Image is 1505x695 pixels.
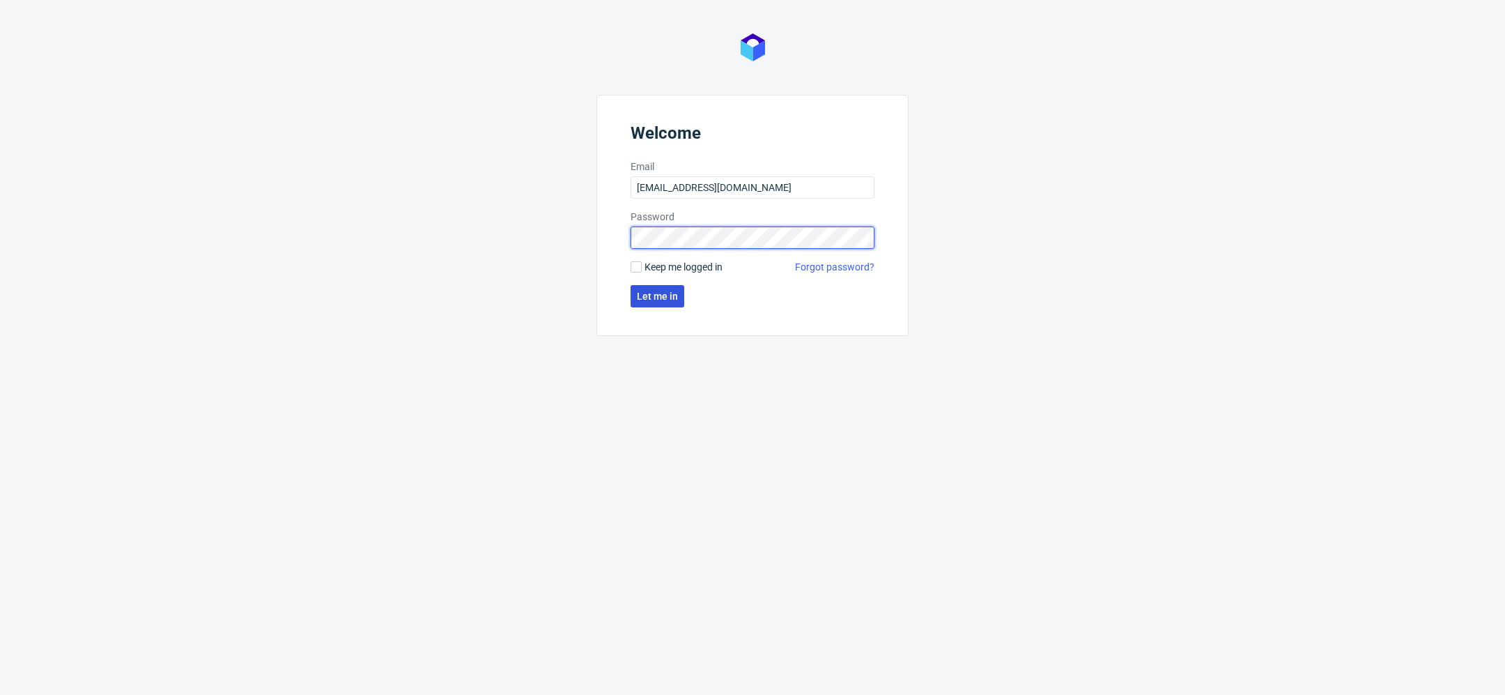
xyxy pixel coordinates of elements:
[631,285,684,307] button: Let me in
[631,160,874,174] label: Email
[631,210,874,224] label: Password
[795,260,874,274] a: Forgot password?
[631,176,874,199] input: you@youremail.com
[631,123,874,148] header: Welcome
[645,260,723,274] span: Keep me logged in
[637,291,678,301] span: Let me in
